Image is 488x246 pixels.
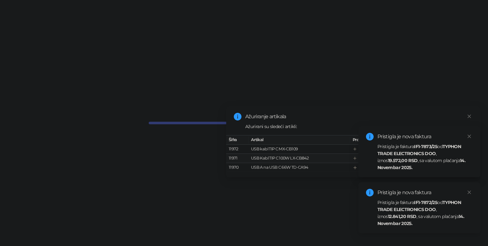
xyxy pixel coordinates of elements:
strong: IF1-7872/25 [414,200,437,205]
strong: 19.572,00 RSD [388,158,418,163]
div: Ažurirani su sledeći artikli: [245,123,473,130]
a: Close [466,113,473,120]
th: Promena [350,135,398,145]
th: Artikal [248,135,350,145]
span: info-circle [234,113,241,120]
span: close [467,190,471,195]
div: Pristigla je faktura od , iznos , sa valutom plaćanja [377,199,473,227]
strong: IF1-7873/25 [414,144,437,149]
div: Pristigla je nova faktura [377,133,473,140]
td: 11972 [226,145,248,154]
div: Pristigla je faktura od , iznos , sa valutom plaćanja [377,143,473,171]
span: close [467,114,471,119]
span: info-circle [366,133,374,140]
td: USB kabl TIP C MX-CB109 [248,145,350,154]
div: Pristigla je nova faktura [377,189,473,196]
td: USB A na USB C 66W TD-CA94 [248,163,350,172]
div: Ažuriranje artikala [245,113,473,120]
td: 11971 [226,154,248,163]
span: info-circle [366,189,374,196]
strong: 12.841,20 RSD [388,214,417,219]
a: Close [466,189,473,196]
th: Šifra [226,135,248,145]
span: close [467,134,471,139]
td: USB Kabl TIP C 100W LX-CB842 [248,154,350,163]
td: 11970 [226,163,248,172]
a: Close [466,133,473,140]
